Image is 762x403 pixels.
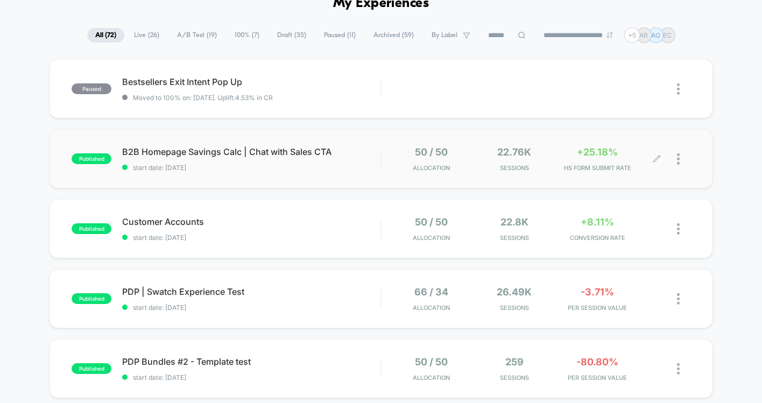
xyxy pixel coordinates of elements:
[606,32,613,38] img: end
[413,234,450,242] span: Allocation
[122,146,380,157] span: B2B Homepage Savings Calc | Chat with Sales CTA
[316,28,364,43] span: Paused ( 11 )
[413,374,450,381] span: Allocation
[72,293,111,304] span: published
[677,83,680,95] img: close
[122,373,380,381] span: start date: [DATE]
[72,223,111,234] span: published
[677,153,680,165] img: close
[413,304,450,312] span: Allocation
[415,146,448,158] span: 50 / 50
[122,234,380,242] span: start date: [DATE]
[122,356,380,367] span: PDP Bundles #2 - Template test
[122,303,380,312] span: start date: [DATE]
[227,28,267,43] span: 100% ( 7 )
[133,94,273,102] span: Moved to 100% on: [DATE] . Uplift: 4.53% in CR
[577,146,618,158] span: +25.18%
[559,164,637,172] span: Hs Form Submit Rate
[559,374,637,381] span: PER SESSION VALUE
[432,31,457,39] span: By Label
[581,216,614,228] span: +8.11%
[72,363,111,374] span: published
[677,223,680,235] img: close
[663,31,672,39] p: EC
[475,374,553,381] span: Sessions
[651,31,660,39] p: AG
[413,164,450,172] span: Allocation
[415,356,448,367] span: 50 / 50
[269,28,314,43] span: Draft ( 35 )
[677,363,680,374] img: close
[497,286,532,298] span: 26.49k
[72,153,111,164] span: published
[365,28,422,43] span: Archived ( 59 )
[677,293,680,305] img: close
[475,164,553,172] span: Sessions
[169,28,225,43] span: A/B Test ( 19 )
[559,304,637,312] span: PER SESSION VALUE
[475,234,553,242] span: Sessions
[415,216,448,228] span: 50 / 50
[87,28,124,43] span: All ( 72 )
[122,76,380,87] span: Bestsellers Exit Intent Pop Up
[475,304,553,312] span: Sessions
[414,286,448,298] span: 66 / 34
[126,28,167,43] span: Live ( 26 )
[497,146,531,158] span: 22.76k
[559,234,637,242] span: CONVERSION RATE
[576,356,618,367] span: -80.80%
[122,164,380,172] span: start date: [DATE]
[505,356,524,367] span: 259
[639,31,648,39] p: AR
[500,216,528,228] span: 22.8k
[72,83,111,94] span: paused
[624,27,640,43] div: + 5
[581,286,614,298] span: -3.71%
[122,216,380,227] span: Customer Accounts
[122,286,380,297] span: PDP | Swatch Experience Test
